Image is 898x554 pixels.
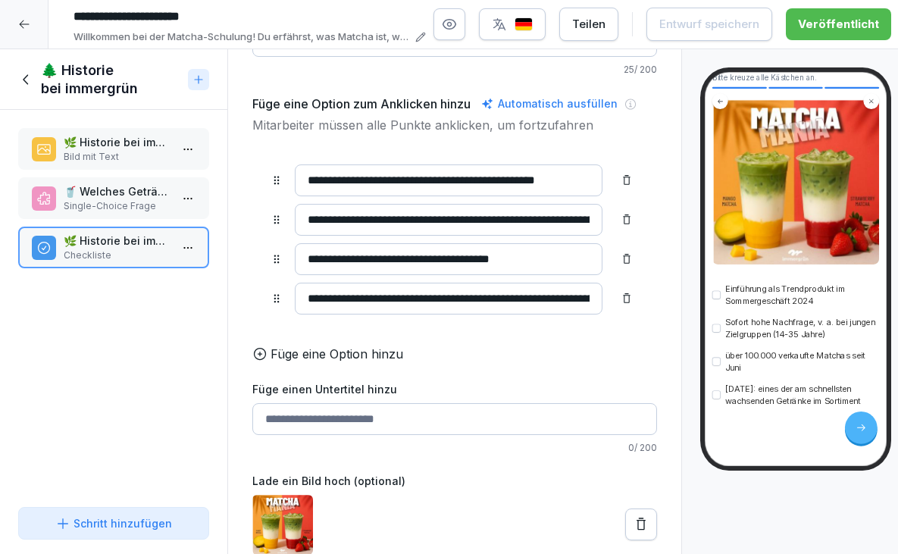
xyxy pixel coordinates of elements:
[64,249,170,262] p: Checkliste
[74,30,411,45] p: Willkommen bei der Matcha-Schulung! Du erfährst, was Matcha ist, warum er so besonders ist und wi...
[64,199,170,213] p: Single-Choice Frage
[64,183,170,199] p: 🥤 Welches Getränk hat sich seit seiner Einführung als eines der am schnellsten wachsenden Produkt...
[55,515,172,531] div: Schritt hinzufügen
[646,8,772,41] button: Entwurf speichern
[41,61,182,98] h1: 🌲 Historie bei immergrün
[725,383,879,407] p: [DATE]: eines der am schnellsten wachsenden Getränke im Sortiment
[478,95,621,113] div: Automatisch ausfüllen
[572,16,605,33] div: Teilen
[18,227,209,268] div: 🌿 Historie bei immergrünCheckliste
[725,316,879,340] p: Sofort hohe Nachfrage, v. a. bei jungen Zielgruppen (14-35 Jahre)
[252,116,657,134] p: Mitarbeiter müssen alle Punkte anklicken, um fortzufahren
[18,128,209,170] div: 🌿 Historie bei immergrünBild mit Text
[18,507,209,540] button: Schritt hinzufügen
[725,349,879,374] p: über 100.000 verkaufte Matchas seit Juni
[515,17,533,32] img: de.svg
[798,16,879,33] div: Veröffentlicht
[725,283,879,307] p: Einführung als Trendprodukt im Sommergeschäft 2024
[252,95,471,113] h5: Füge eine Option zum Anklicken hinzu
[252,473,657,489] label: Lade ein Bild hoch (optional)
[64,233,170,249] p: 🌿 Historie bei immergrün
[659,16,759,33] div: Entwurf speichern
[252,441,657,455] p: 0 / 200
[252,63,657,77] p: 25 / 200
[712,100,879,264] img: ll0c85jxch0zcq3cwpl9pziy.png
[559,8,618,41] button: Teilen
[64,134,170,150] p: 🌿 Historie bei immergrün
[64,150,170,164] p: Bild mit Text
[18,177,209,219] div: 🥤 Welches Getränk hat sich seit seiner Einführung als eines der am schnellsten wachsenden Produkt...
[712,72,879,83] div: Bitte kreuze alle Kästchen an.
[786,8,891,40] button: Veröffentlicht
[252,381,657,397] label: Füge einen Untertitel hinzu
[271,345,403,363] p: Füge eine Option hinzu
